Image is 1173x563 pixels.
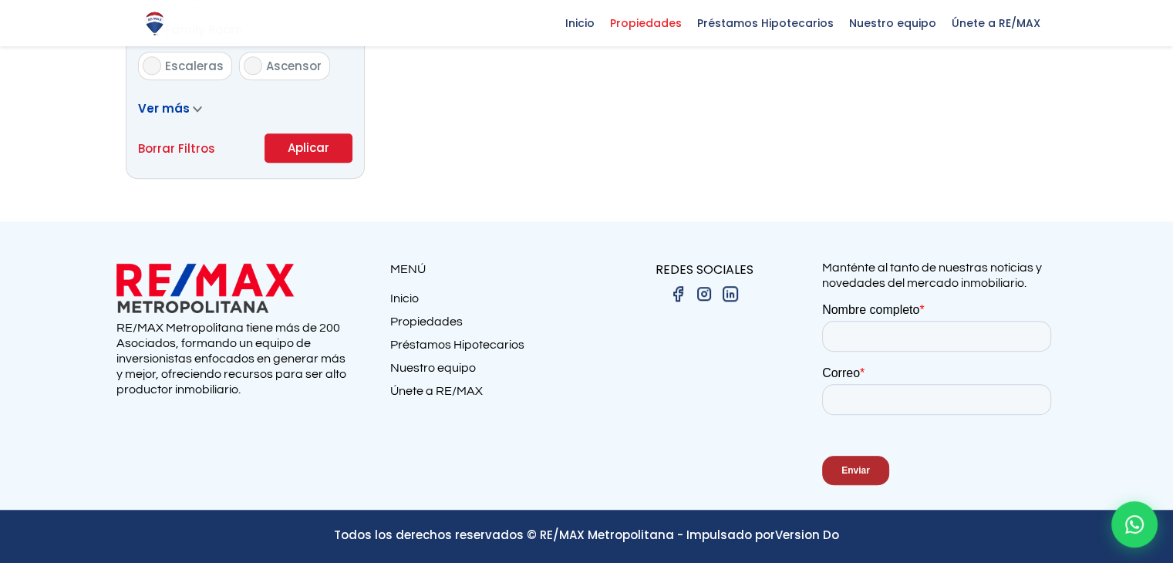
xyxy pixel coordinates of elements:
[775,527,839,543] a: Version Do
[138,100,202,116] a: Ver más
[116,320,352,397] p: RE/MAX Metropolitana tiene más de 200 Asociados, formando un equipo de inversionistas enfocados e...
[689,12,841,35] span: Préstamos Hipotecarios
[390,383,587,406] a: Únete a RE/MAX
[390,314,587,337] a: Propiedades
[390,291,587,314] a: Inicio
[244,56,262,75] input: Ascensor
[143,56,161,75] input: Escaleras
[390,260,587,279] p: MENÚ
[721,285,740,303] img: linkedin.png
[822,302,1057,498] iframe: Form 0
[138,100,190,116] span: Ver más
[116,525,1057,544] p: Todos los derechos reservados © RE/MAX Metropolitana - Impulsado por
[669,285,687,303] img: facebook.png
[602,12,689,35] span: Propiedades
[587,260,822,279] p: REDES SOCIALES
[390,337,587,360] a: Préstamos Hipotecarios
[390,360,587,383] a: Nuestro equipo
[165,58,224,74] span: Escaleras
[944,12,1048,35] span: Únete a RE/MAX
[695,285,713,303] img: instagram.png
[265,133,352,163] button: Aplicar
[141,10,168,37] img: Logo de REMAX
[266,58,322,74] span: Ascensor
[822,260,1057,291] p: Manténte al tanto de nuestras noticias y novedades del mercado inmobiliario.
[116,260,294,316] img: remax metropolitana logo
[841,12,944,35] span: Nuestro equipo
[138,139,215,158] a: Borrar Filtros
[558,12,602,35] span: Inicio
